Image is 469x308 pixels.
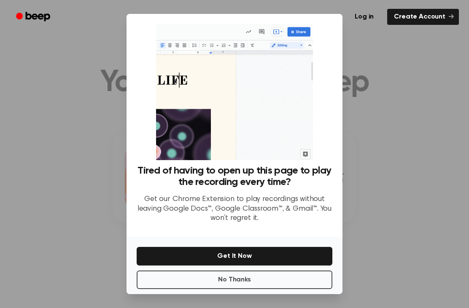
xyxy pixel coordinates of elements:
button: No Thanks [137,271,332,289]
a: Create Account [387,9,459,25]
a: Beep [10,9,58,25]
button: Get It Now [137,247,332,265]
p: Get our Chrome Extension to play recordings without leaving Google Docs™, Google Classroom™, & Gm... [137,195,332,223]
img: Beep extension in action [156,24,313,160]
a: Log in [346,7,382,27]
h3: Tired of having to open up this page to play the recording every time? [137,165,332,188]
